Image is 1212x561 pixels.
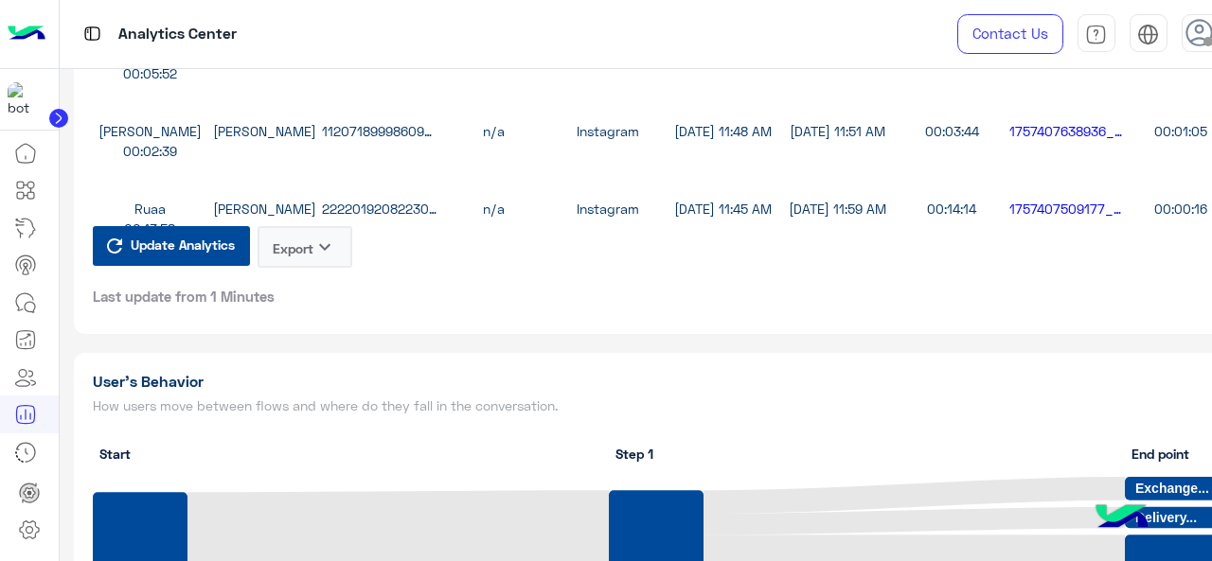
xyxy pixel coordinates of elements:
div: 1757407509177_a83d0c07-5749-474e-95e1-00fb474b0bd3 [1009,199,1124,219]
span: Step 1 [615,444,653,464]
img: tab [80,22,104,45]
div: Instagram [551,121,666,141]
div: [DATE] 11:51 AM [780,121,895,141]
i: keyboard_arrow_down [313,236,336,258]
div: 2222019208223052 [322,199,437,219]
a: Contact Us [957,14,1063,54]
text: Exchange... [1135,482,1209,497]
div: 00:05:52 [93,63,207,83]
div: 1757407638936_ffbc95af-2421-4e04-92b2-15741c85b535 [1009,121,1124,141]
div: 00:13:58 [93,219,207,238]
div: [DATE] 11:59 AM [780,199,895,219]
img: 317874714732967 [8,82,42,116]
div: [PERSON_NAME] [207,199,322,219]
text: Delivery... [1135,510,1197,525]
h1: User’s Behavior [93,372,659,391]
div: [DATE] 11:48 AM [666,121,780,141]
span: End point [1132,444,1189,464]
div: 00:14:14 [895,199,1009,219]
div: Instagram [551,199,666,219]
a: tab [1078,14,1115,54]
img: hulul-logo.png [1089,485,1155,552]
img: Logo [8,14,45,54]
div: 00:03:44 [895,121,1009,141]
span: Start [99,444,131,464]
div: 00:02:39 [93,141,207,161]
span: Last update from 1 Minutes [93,287,275,306]
button: Exportkeyboard_arrow_down [258,226,352,268]
div: Ruaa [93,199,207,219]
div: 1120718999860918 [322,121,437,141]
div: [PERSON_NAME] [207,121,322,141]
div: n/a [437,121,551,141]
span: Update Analytics [126,232,240,257]
button: Update Analytics [93,226,250,266]
h5: How users move between flows and where do they fall in the conversation. [93,398,659,413]
div: [PERSON_NAME] [93,121,207,141]
div: n/a [437,199,551,219]
img: tab [1085,24,1107,45]
div: [DATE] 11:45 AM [666,199,780,219]
p: Analytics Center [118,22,237,47]
img: tab [1137,24,1159,45]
